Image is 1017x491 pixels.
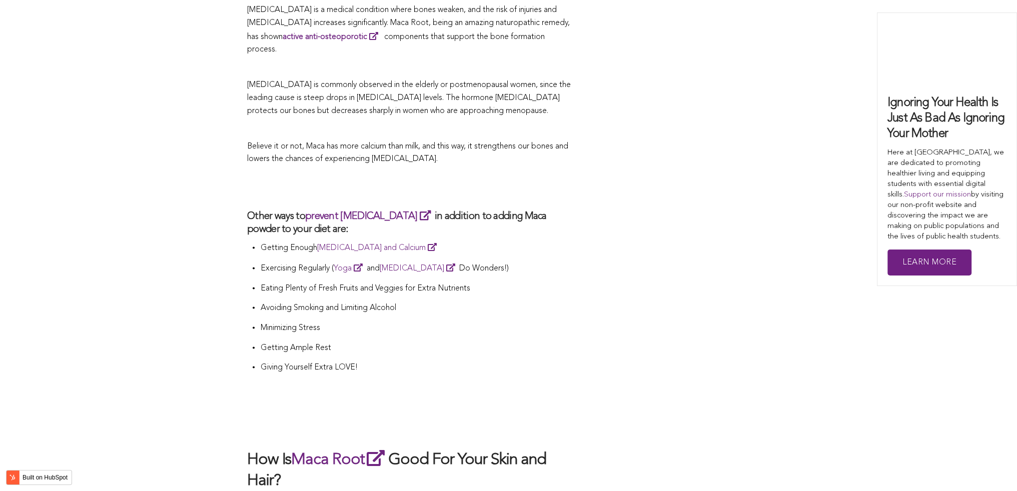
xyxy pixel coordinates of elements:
[967,443,1017,491] iframe: Chat Widget
[317,244,440,252] a: [MEDICAL_DATA] and Calcium
[7,471,19,483] img: HubSpot sprocket logo
[260,241,572,255] p: Getting Enough
[260,302,572,315] p: Avoiding Smoking and Limiting Alcohol
[305,211,435,221] a: prevent [MEDICAL_DATA]
[887,249,971,276] a: Learn More
[260,342,572,355] p: Getting Ample Rest
[260,322,572,335] p: Minimizing Stress
[247,6,570,53] span: [MEDICAL_DATA] is a medical condition where bones weaken, and the risk of injuries and [MEDICAL_D...
[247,209,572,236] h3: Other ways to in addition to adding Maca powder to your diet are:
[283,33,382,41] a: active anti-osteoporotic
[247,142,568,163] span: Believe it or not, Maca has more calcium than milk, and this way, it strengthens our bones and lo...
[260,361,572,374] p: Giving Yourself Extra LOVE!
[247,81,571,114] span: [MEDICAL_DATA] is commonly observed in the elderly or postmenopausal women, since the leading cau...
[6,470,72,485] button: Built on HubSpot
[260,261,572,275] p: Exercising Regularly ( and Do Wonders!)
[19,471,72,484] label: Built on HubSpot
[291,452,388,468] a: Maca Root
[379,264,459,272] a: [MEDICAL_DATA]
[260,282,572,295] p: Eating Plenty of Fresh Fruits and Veggies for Extra Nutrients
[333,264,366,272] a: Yoga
